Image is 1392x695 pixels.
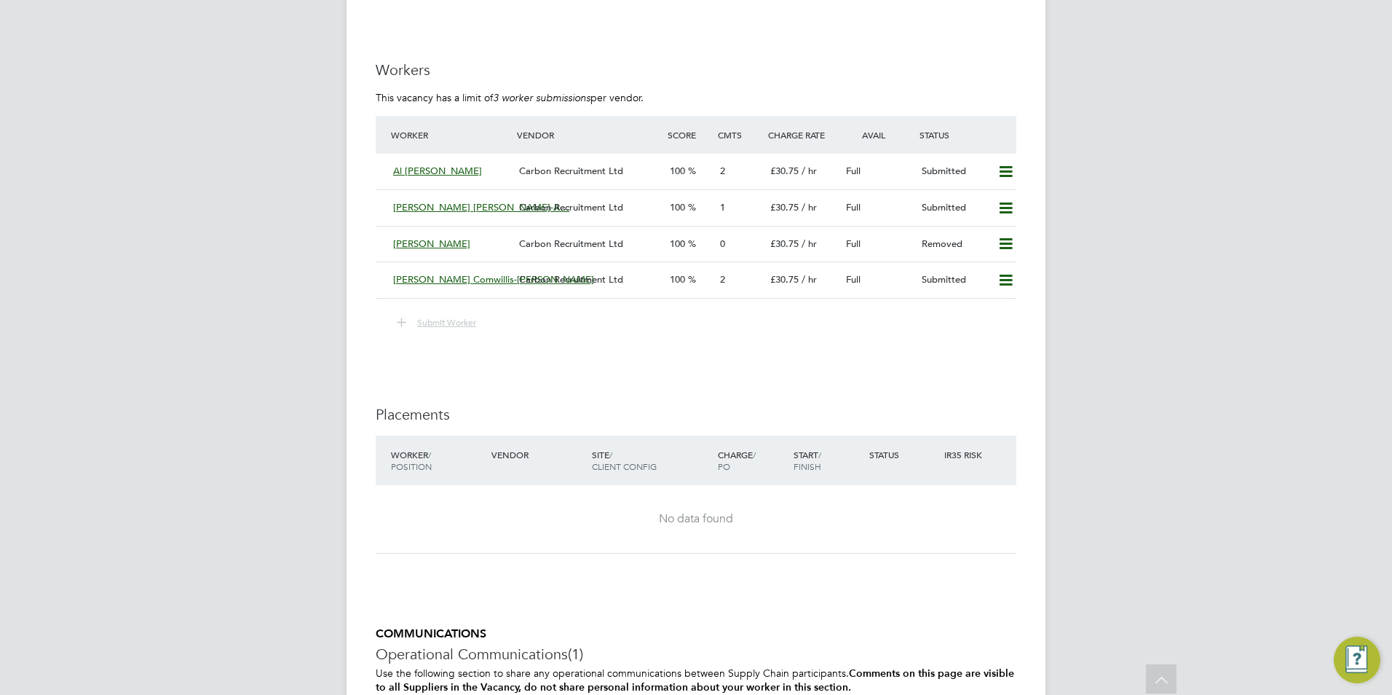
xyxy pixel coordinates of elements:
b: Comments on this page are visible to all Suppliers in the Vacancy, do not share personal informat... [376,667,1014,694]
span: (1) [568,645,583,664]
div: No data found [390,511,1002,527]
div: Vendor [513,122,664,148]
div: Worker [387,122,513,148]
span: Al [PERSON_NAME] [393,165,482,177]
div: Charge [714,441,790,479]
span: 100 [670,237,685,250]
span: [PERSON_NAME] [393,237,470,250]
div: Submitted [916,160,992,184]
h3: Operational Communications [376,645,1016,664]
span: Carbon Recruitment Ltd [519,165,623,177]
div: Removed [916,232,992,256]
button: Submit Worker [387,313,488,332]
span: Full [846,201,861,213]
span: / hr [802,201,817,213]
span: / hr [802,273,817,286]
div: Site [588,441,714,479]
span: / hr [802,165,817,177]
span: 100 [670,201,685,213]
span: Carbon Recruitment Ltd [519,273,623,286]
span: Carbon Recruitment Ltd [519,237,623,250]
div: Vendor [488,441,588,468]
div: Avail [840,122,916,148]
span: Carbon Recruitment Ltd [519,201,623,213]
span: / Position [391,449,432,472]
span: 100 [670,273,685,286]
span: [PERSON_NAME] Comwillis-[PERSON_NAME] [393,273,594,286]
span: / Finish [794,449,821,472]
div: Start [790,441,866,479]
span: Full [846,237,861,250]
div: Submitted [916,196,992,220]
span: / hr [802,237,817,250]
div: Status [866,441,941,468]
div: Status [916,122,1016,148]
h3: Workers [376,60,1016,79]
h5: COMMUNICATIONS [376,627,1016,642]
div: Submitted [916,268,992,292]
h3: Placements [376,405,1016,424]
span: 0 [720,237,725,250]
div: Charge Rate [764,122,840,148]
span: 2 [720,165,725,177]
span: 100 [670,165,685,177]
span: Submit Worker [417,316,476,328]
span: / Client Config [592,449,657,472]
span: £30.75 [770,201,799,213]
span: £30.75 [770,165,799,177]
em: 3 worker submissions [493,91,590,104]
span: 2 [720,273,725,286]
button: Engage Resource Center [1334,637,1380,683]
div: Cmts [714,122,764,148]
div: Score [664,122,714,148]
span: / PO [718,449,756,472]
span: Full [846,165,861,177]
span: [PERSON_NAME] [PERSON_NAME]-A… [393,201,569,213]
span: Full [846,273,861,286]
div: Worker [387,441,488,479]
p: This vacancy has a limit of per vendor. [376,91,1016,104]
span: 1 [720,201,725,213]
span: £30.75 [770,273,799,286]
span: £30.75 [770,237,799,250]
div: IR35 Risk [941,441,991,468]
p: Use the following section to share any operational communications between Supply Chain participants. [376,667,1016,694]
